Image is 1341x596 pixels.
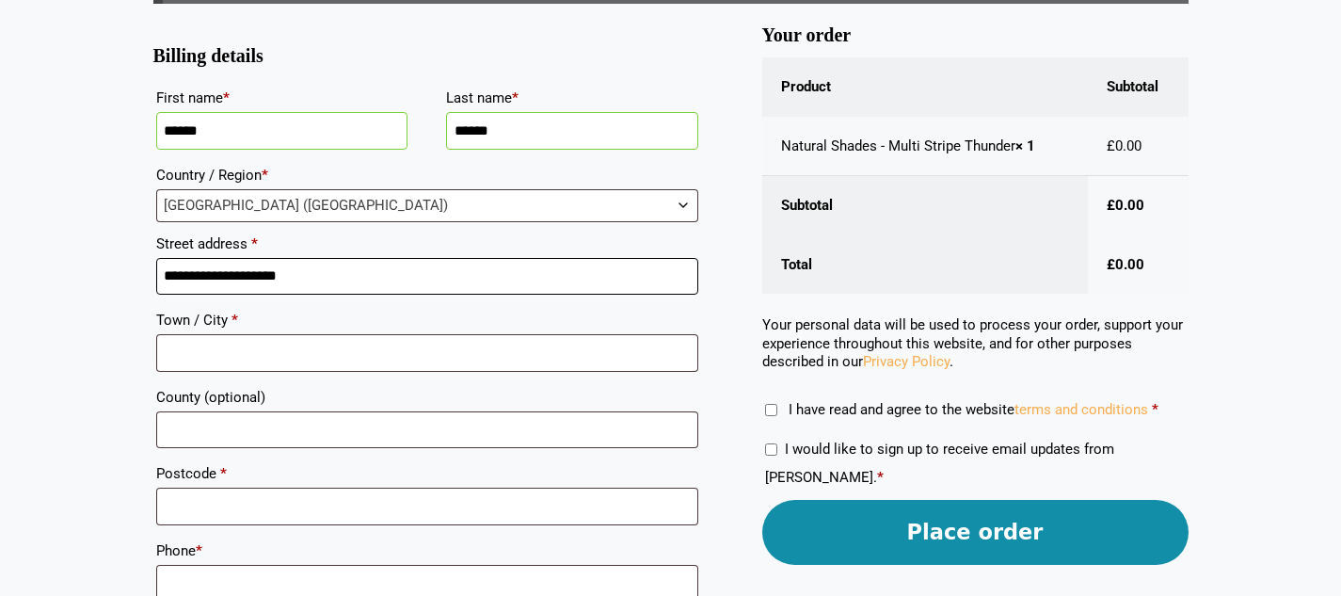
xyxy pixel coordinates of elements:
[156,537,698,565] label: Phone
[765,443,777,456] input: I would like to sign up to receive email updates from [PERSON_NAME].
[765,404,777,416] input: I have read and agree to the websiteterms and conditions *
[863,353,950,370] a: Privacy Policy
[1152,401,1158,418] abbr: required
[762,57,1089,117] th: Product
[1088,57,1188,117] th: Subtotal
[1107,256,1144,273] bdi: 0.00
[762,117,1089,177] td: Natural Shades - Multi Stripe Thunder
[762,32,1189,40] h3: Your order
[446,84,698,112] label: Last name
[204,389,265,406] span: (optional)
[153,53,701,60] h3: Billing details
[1107,137,1141,154] bdi: 0.00
[765,441,1114,486] label: I would like to sign up to receive email updates from [PERSON_NAME].
[1107,197,1144,214] bdi: 0.00
[789,401,1148,418] span: I have read and agree to the website
[156,161,698,189] label: Country / Region
[762,176,1089,235] th: Subtotal
[156,459,698,488] label: Postcode
[1107,197,1115,214] span: £
[762,235,1089,295] th: Total
[156,189,698,222] span: Country / Region
[1014,401,1148,418] a: terms and conditions
[157,190,697,221] span: United Kingdom (UK)
[1107,256,1115,273] span: £
[156,383,698,411] label: County
[762,316,1189,372] p: Your personal data will be used to process your order, support your experience throughout this we...
[762,500,1189,565] button: Place order
[156,84,408,112] label: First name
[156,306,698,334] label: Town / City
[156,230,698,258] label: Street address
[1015,137,1035,154] strong: × 1
[1107,137,1115,154] span: £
